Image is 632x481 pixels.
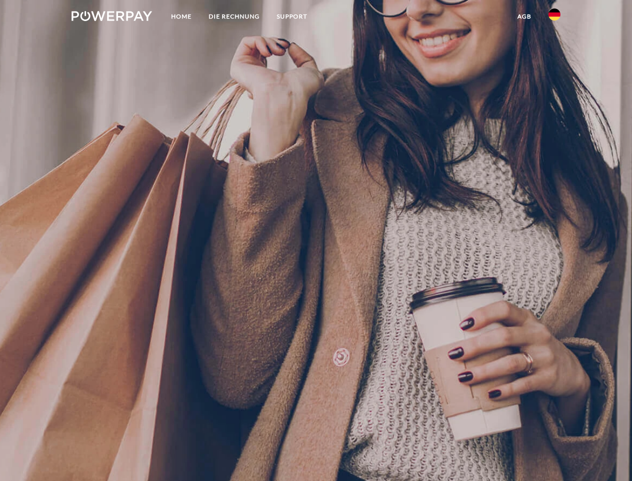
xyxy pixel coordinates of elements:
[200,8,268,26] a: DIE RECHNUNG
[72,11,152,21] img: logo-powerpay-white.svg
[548,9,560,21] img: de
[509,8,540,26] a: agb
[163,8,200,26] a: Home
[268,8,316,26] a: SUPPORT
